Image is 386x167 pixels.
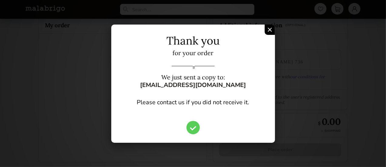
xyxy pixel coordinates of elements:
[190,126,196,130] img: tick-order.1c54294f.svg
[120,73,266,89] p: We just sent a copy to:
[120,49,266,57] p: for your order
[120,81,266,89] strong: [EMAIL_ADDRESS][DOMAIN_NAME]
[120,34,266,48] p: Thank you
[172,66,215,69] img: order-separator.89fa5524.svg
[120,98,266,106] p: Please contact us if you did not receive it.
